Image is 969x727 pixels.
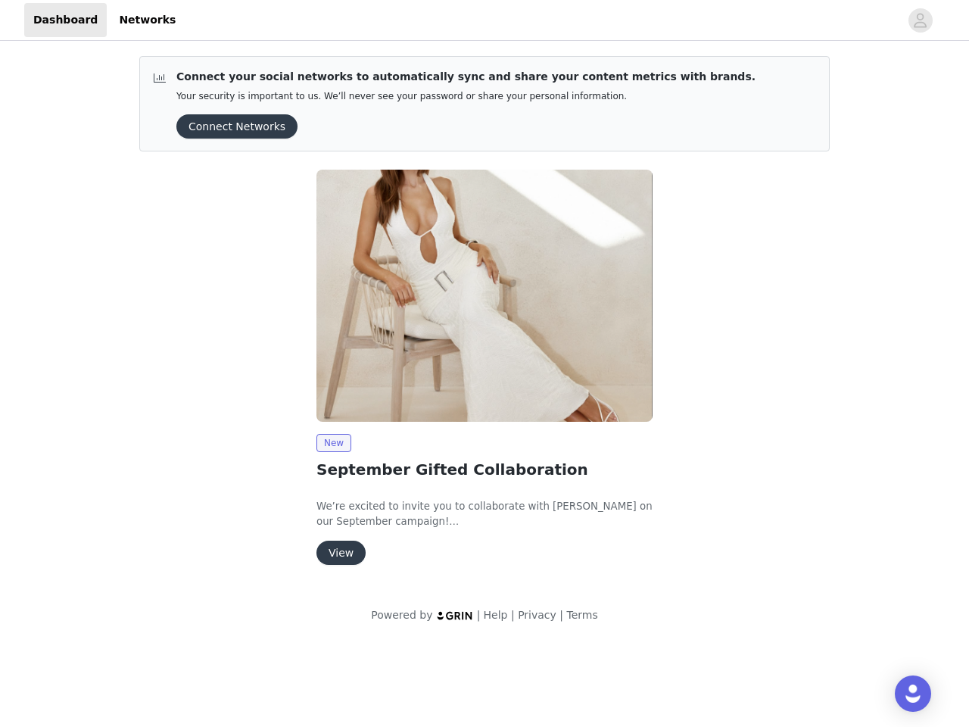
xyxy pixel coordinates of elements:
[176,114,298,139] button: Connect Networks
[176,69,756,85] p: Connect your social networks to automatically sync and share your content metrics with brands.
[436,610,474,620] img: logo
[484,609,508,621] a: Help
[316,501,653,527] span: We’re excited to invite you to collaborate with [PERSON_NAME] on our September campaign!
[316,170,653,422] img: Peppermayo EU
[559,609,563,621] span: |
[316,434,351,452] span: New
[518,609,556,621] a: Privacy
[371,609,432,621] span: Powered by
[316,458,653,481] h2: September Gifted Collaboration
[895,676,931,712] div: Open Intercom Messenger
[511,609,515,621] span: |
[24,3,107,37] a: Dashboard
[316,548,366,559] a: View
[566,609,597,621] a: Terms
[913,8,927,33] div: avatar
[110,3,185,37] a: Networks
[176,91,756,102] p: Your security is important to us. We’ll never see your password or share your personal information.
[316,541,366,565] button: View
[477,609,481,621] span: |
